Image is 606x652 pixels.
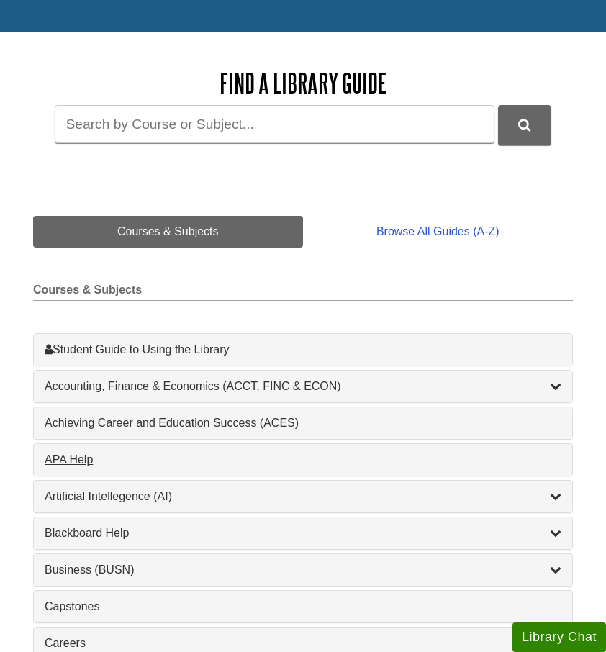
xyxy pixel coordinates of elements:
[512,622,606,652] button: Library Chat
[33,216,303,248] a: Courses & Subjects
[518,119,530,132] i: Search Library Guides
[303,216,573,248] a: Browse All Guides (A-Z)
[33,68,573,98] h2: Find a Library Guide
[45,635,561,652] a: Careers
[45,525,561,542] a: Blackboard Help
[45,378,561,395] a: Accounting, Finance & Economics (ACCT, FINC & ECON)
[45,561,561,579] a: Business (BUSN)
[498,105,551,145] button: DU Library Guides Search
[33,284,573,301] h2: Courses & Subjects
[45,451,561,468] a: APA Help
[55,105,494,143] input: Search by Course or Subject...
[45,341,561,358] a: Student Guide to Using the Library
[45,598,561,615] a: Capstones
[45,415,561,432] a: Achieving Career and Education Success (ACES)
[45,488,561,505] a: Artificial Intellegence (AI)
